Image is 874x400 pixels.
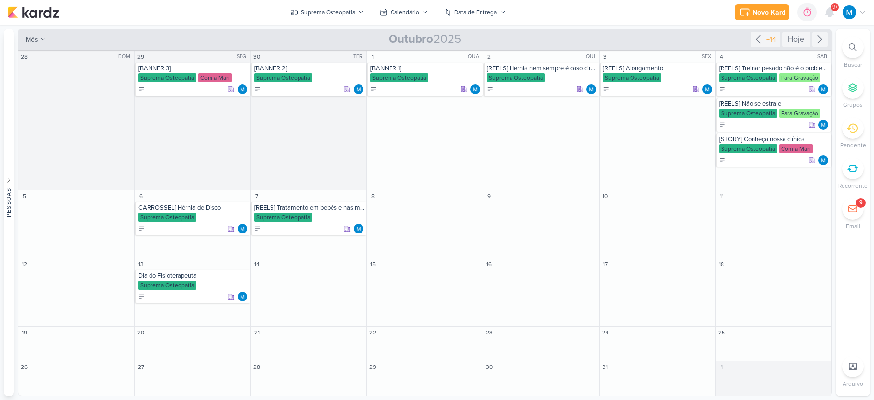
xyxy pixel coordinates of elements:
div: Suprema Osteopatia [370,73,428,82]
div: DOM [118,53,133,61]
div: Responsável: MARIANA MIRANDA [354,84,363,94]
img: MARIANA MIRANDA [818,84,828,94]
img: MARIANA MIRANDA [470,84,480,94]
div: 13 [136,259,146,269]
div: 28 [252,362,262,372]
div: 23 [484,328,494,337]
div: Suprema Osteopatia [254,213,312,222]
div: Dia do Fisioterapeuta [138,272,248,280]
div: Novo Kard [753,7,785,18]
div: Hoje [782,32,810,47]
div: 22 [368,328,378,337]
img: MARIANA MIRANDA [238,292,247,301]
div: A Fazer [719,157,726,164]
div: [BANNER 1] [370,65,481,72]
div: 26 [19,362,29,372]
p: Pendente [840,141,866,150]
div: A Fazer [254,86,261,93]
div: Suprema Osteopatia [487,73,545,82]
div: [BANNER 3] [138,65,248,72]
div: [REELS] Tratamento em bebês e nas mamães pós parto [254,204,364,212]
span: 2025 [389,32,461,47]
div: 28 [19,52,29,62]
button: Pessoas [4,29,14,396]
div: Suprema Osteopatia [138,73,196,82]
img: MARIANA MIRANDA [818,155,828,165]
img: MARIANA MIRANDA [238,224,247,233]
div: SEG [237,53,249,61]
div: 14 [252,259,262,269]
div: Pessoas [4,188,13,217]
div: Responsável: MARIANA MIRANDA [702,84,712,94]
div: Suprema Osteopatia [138,213,196,222]
span: mês [26,34,38,45]
p: Arquivo [843,379,863,388]
div: 15 [368,259,378,269]
div: 18 [717,259,726,269]
img: MARIANA MIRANDA [818,120,828,130]
div: Suprema Osteopatia [138,281,196,290]
div: 1 [717,362,726,372]
p: Grupos [843,100,863,109]
li: Ctrl + F [836,36,870,69]
div: Responsável: MARIANA MIRANDA [238,224,247,233]
div: Com a Mari [198,73,232,82]
img: MARIANA MIRANDA [843,5,856,19]
div: A Fazer [719,121,726,128]
div: 24 [601,328,610,337]
div: 2 [484,52,494,62]
div: [STORY] Conheça nossa clínica [719,135,829,143]
div: A Fazer [138,293,145,300]
p: Recorrente [838,181,868,190]
div: 9 [859,199,863,207]
div: Com a Mari [779,144,813,153]
div: Suprema Osteopatia [719,144,777,153]
div: A Fazer [138,86,145,93]
div: 8 [368,191,378,201]
div: 11 [717,191,726,201]
div: +14 [764,34,778,45]
div: 31 [601,362,610,372]
div: [REELS] Não se estrale [719,100,829,108]
div: Responsável: MARIANA MIRANDA [354,224,363,233]
div: 20 [136,328,146,337]
div: A Fazer [370,86,377,93]
div: Responsável: MARIANA MIRANDA [818,155,828,165]
div: Responsável: MARIANA MIRANDA [818,84,828,94]
div: SAB [817,53,830,61]
div: [REELS] Alongamento [603,65,713,72]
div: SEX [702,53,714,61]
p: Buscar [844,60,862,69]
div: [REELS] Treinar pesado não é o problema, pode ser a solução [719,65,829,72]
img: kardz.app [8,6,59,18]
div: 19 [19,328,29,337]
div: Suprema Osteopatia [254,73,312,82]
div: A Fazer [254,225,261,232]
div: 27 [136,362,146,372]
div: Responsável: MARIANA MIRANDA [586,84,596,94]
div: 30 [252,52,262,62]
p: Email [846,222,860,231]
div: Responsável: MARIANA MIRANDA [470,84,480,94]
div: A Fazer [719,86,726,93]
img: MARIANA MIRANDA [238,84,247,94]
div: Responsável: MARIANA MIRANDA [818,120,828,130]
div: QUI [586,53,598,61]
div: Responsável: MARIANA MIRANDA [238,84,247,94]
div: 3 [601,52,610,62]
div: 30 [484,362,494,372]
div: 25 [717,328,726,337]
img: MARIANA MIRANDA [702,84,712,94]
div: QUA [468,53,482,61]
div: Responsável: MARIANA MIRANDA [238,292,247,301]
button: Novo Kard [735,4,789,20]
div: 17 [601,259,610,269]
div: 10 [601,191,610,201]
img: MARIANA MIRANDA [354,224,363,233]
div: 29 [136,52,146,62]
div: Suprema Osteopatia [719,109,777,118]
div: CARROSSEL] Hérnia de Disco [138,204,248,212]
img: MARIANA MIRANDA [354,84,363,94]
div: Suprema Osteopatia [719,73,777,82]
strong: Outubro [389,32,433,46]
